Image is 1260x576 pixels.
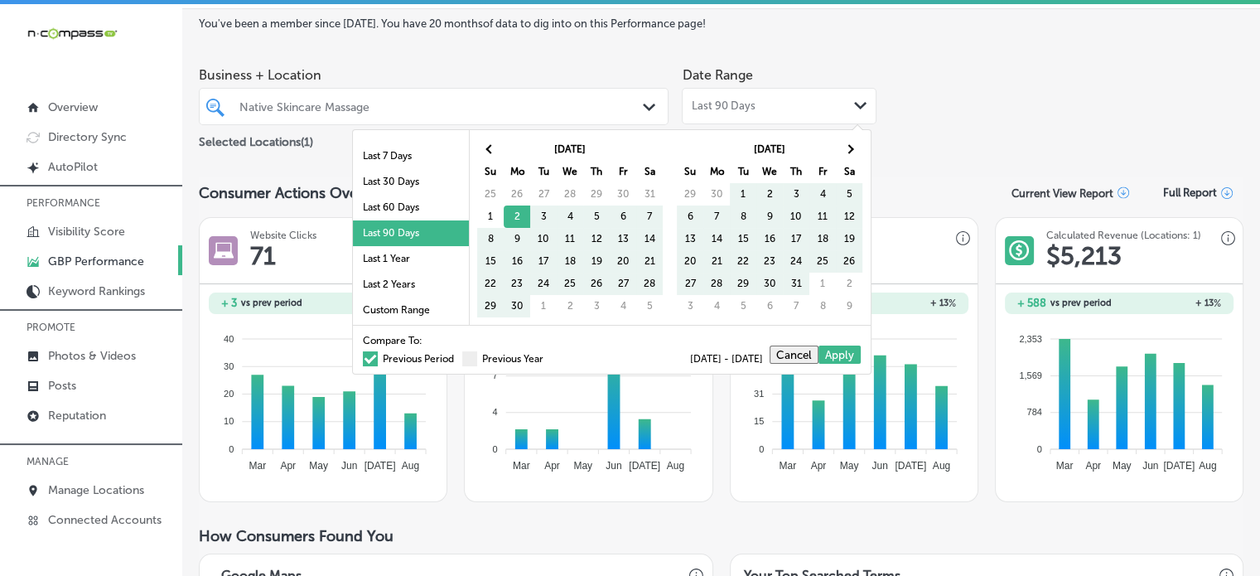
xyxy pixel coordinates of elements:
[682,67,752,83] label: Date Range
[809,206,836,228] td: 11
[353,246,469,272] li: Last 1 Year
[353,298,469,323] li: Custom Range
[530,250,557,273] td: 17
[1142,460,1158,472] tspan: Jun
[557,183,583,206] td: 28
[48,284,145,298] p: Keyword Rankings
[199,67,669,83] span: Business + Location
[224,361,234,371] tspan: 30
[48,349,136,363] p: Photos & Videos
[48,225,125,239] p: Visibility Score
[610,183,636,206] td: 30
[477,228,504,250] td: 8
[557,273,583,295] td: 25
[730,161,756,183] th: Tu
[836,206,862,228] td: 12
[504,138,636,161] th: [DATE]
[1056,460,1074,472] tspan: Mar
[636,250,663,273] td: 21
[730,250,756,273] td: 22
[353,220,469,246] li: Last 90 Days
[636,183,663,206] td: 31
[756,295,783,317] td: 6
[1199,460,1216,472] tspan: Aug
[281,460,297,472] tspan: Apr
[199,17,1243,30] label: You've been a member since [DATE] . You have 20 months of data to dig into on this Performance page!
[783,273,809,295] td: 31
[1046,230,1201,241] h3: Calculated Revenue (Locations: 1)
[677,295,703,317] td: 3
[493,407,498,417] tspan: 4
[48,513,162,527] p: Connected Accounts
[703,206,730,228] td: 7
[323,298,425,309] h2: + 4
[610,228,636,250] td: 13
[636,295,663,317] td: 5
[756,250,783,273] td: 23
[636,206,663,228] td: 7
[250,230,316,241] h3: Website Clicks
[504,206,530,228] td: 2
[557,161,583,183] th: We
[703,161,730,183] th: Mo
[199,184,395,202] span: Consumer Actions Overview
[756,273,783,295] td: 30
[854,298,956,309] h2: + 13
[730,183,756,206] td: 1
[477,295,504,317] td: 29
[730,206,756,228] td: 8
[836,183,862,206] td: 5
[703,273,730,295] td: 28
[249,460,267,472] tspan: Mar
[353,195,469,220] li: Last 60 Days
[583,206,610,228] td: 5
[224,389,234,399] tspan: 20
[363,354,454,364] label: Previous Period
[353,143,469,169] li: Last 7 Days
[48,254,144,269] p: GBP Performance
[610,161,636,183] th: Fr
[224,333,234,343] tspan: 40
[783,295,809,317] td: 7
[836,250,862,273] td: 26
[504,161,530,183] th: Mo
[574,460,593,472] tspan: May
[364,460,396,472] tspan: [DATE]
[530,273,557,295] td: 24
[871,460,887,472] tspan: Jun
[477,206,504,228] td: 1
[759,443,764,453] tspan: 0
[809,250,836,273] td: 25
[583,161,610,183] th: Th
[545,460,561,472] tspan: Apr
[677,273,703,295] td: 27
[557,250,583,273] td: 18
[48,160,98,174] p: AutoPilot
[730,273,756,295] td: 29
[677,183,703,206] td: 29
[809,295,836,317] td: 8
[353,169,469,195] li: Last 30 Days
[610,206,636,228] td: 6
[754,416,764,426] tspan: 15
[756,228,783,250] td: 16
[690,354,770,364] span: [DATE] - [DATE]
[239,99,644,114] div: Native Skincare Massage
[1019,370,1042,380] tspan: 1,569
[530,295,557,317] td: 1
[756,161,783,183] th: We
[783,206,809,228] td: 10
[809,273,836,295] td: 1
[677,250,703,273] td: 20
[703,250,730,273] td: 21
[199,527,393,545] span: How Consumers Found You
[895,460,926,472] tspan: [DATE]
[809,183,836,206] td: 4
[779,460,796,472] tspan: Mar
[756,206,783,228] td: 9
[1163,186,1217,199] span: Full Report
[493,370,498,380] tspan: 7
[557,228,583,250] td: 11
[677,228,703,250] td: 13
[493,443,498,453] tspan: 0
